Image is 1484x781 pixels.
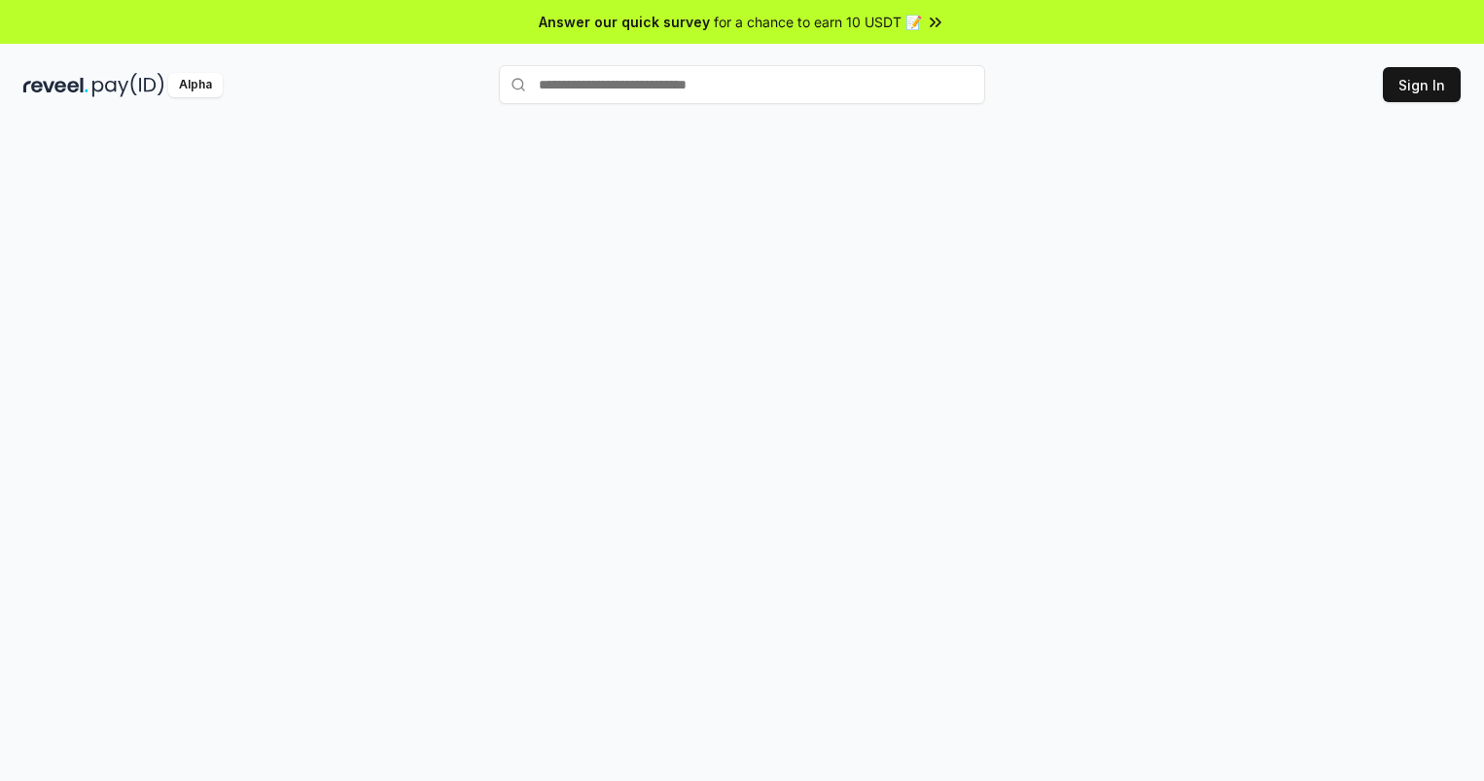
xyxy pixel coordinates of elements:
img: reveel_dark [23,73,88,97]
span: for a chance to earn 10 USDT 📝 [714,12,922,32]
div: Alpha [168,73,223,97]
img: pay_id [92,73,164,97]
span: Answer our quick survey [539,12,710,32]
button: Sign In [1383,67,1461,102]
